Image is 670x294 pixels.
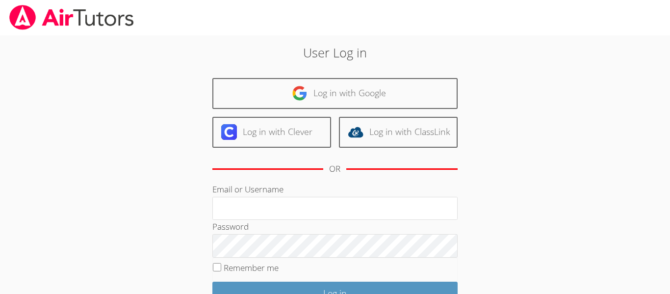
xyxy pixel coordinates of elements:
a: Log in with Clever [212,117,331,148]
img: airtutors_banner-c4298cdbf04f3fff15de1276eac7730deb9818008684d7c2e4769d2f7ddbe033.png [8,5,135,30]
a: Log in with Google [212,78,458,109]
img: google-logo-50288ca7cdecda66e5e0955fdab243c47b7ad437acaf1139b6f446037453330a.svg [292,85,308,101]
div: OR [329,162,340,176]
img: clever-logo-6eab21bc6e7a338710f1a6ff85c0baf02591cd810cc4098c63d3a4b26e2feb20.svg [221,124,237,140]
img: classlink-logo-d6bb404cc1216ec64c9a2012d9dc4662098be43eaf13dc465df04b49fa7ab582.svg [348,124,363,140]
label: Remember me [224,262,279,273]
a: Log in with ClassLink [339,117,458,148]
h2: User Log in [154,43,516,62]
label: Email or Username [212,184,283,195]
label: Password [212,221,249,232]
